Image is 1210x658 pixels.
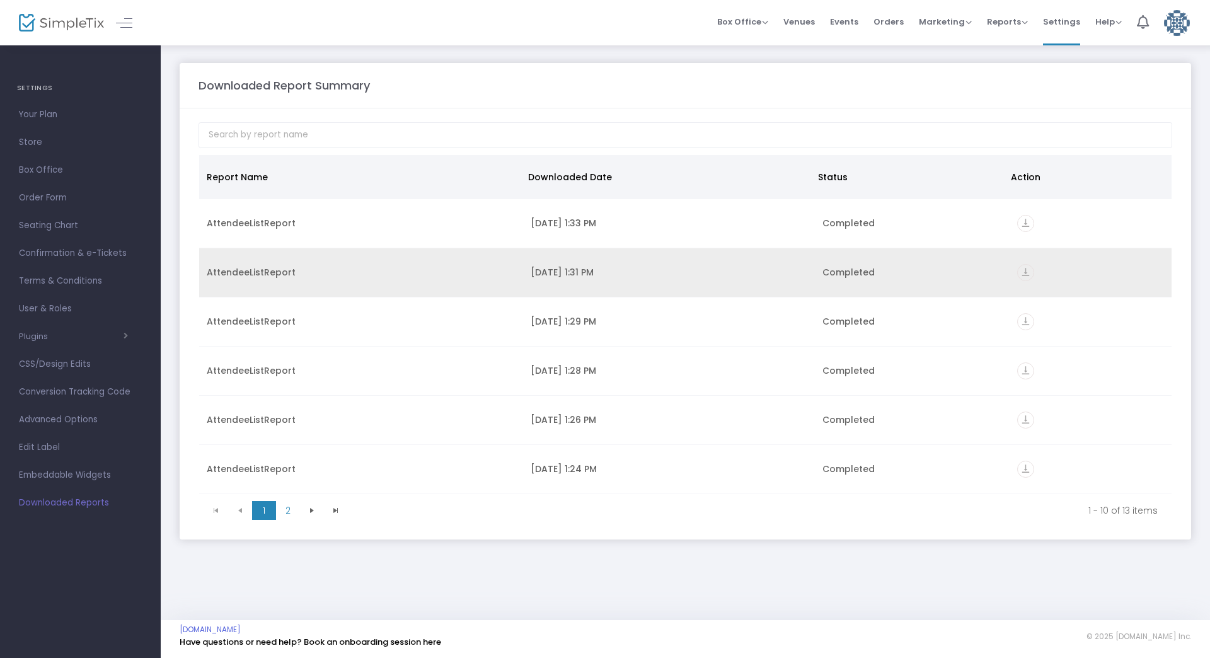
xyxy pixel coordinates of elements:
i: vertical_align_bottom [1017,215,1034,232]
a: vertical_align_bottom [1017,317,1034,330]
th: Status [810,155,1003,199]
div: https://go.SimpleTix.com/nbpz6 [1017,461,1164,478]
kendo-pager-info: 1 - 10 of 13 items [357,504,1158,517]
div: Completed [822,364,1002,377]
div: Completed [822,217,1002,229]
input: Search by report name [199,122,1172,148]
span: Box Office [717,16,768,28]
span: Venues [783,6,815,38]
a: vertical_align_bottom [1017,366,1034,379]
div: 10/14/2025 1:31 PM [531,266,807,279]
div: https://go.SimpleTix.com/htx32 [1017,362,1164,379]
div: 10/14/2025 1:33 PM [531,217,807,229]
div: AttendeeListReport [207,463,516,475]
span: Marketing [919,16,972,28]
span: Go to the next page [307,505,317,516]
span: Edit Label [19,439,142,456]
div: https://go.SimpleTix.com/1f5uz [1017,412,1164,429]
th: Action [1003,155,1164,199]
div: 10/14/2025 1:29 PM [531,315,807,328]
a: vertical_align_bottom [1017,219,1034,231]
span: Events [830,6,858,38]
span: Go to the last page [331,505,341,516]
div: 10/14/2025 1:26 PM [531,413,807,426]
span: Confirmation & e-Tickets [19,245,142,262]
span: CSS/Design Edits [19,356,142,372]
i: vertical_align_bottom [1017,264,1034,281]
a: [DOMAIN_NAME] [180,625,241,635]
th: Report Name [199,155,521,199]
h4: SETTINGS [17,76,144,101]
div: https://go.SimpleTix.com/xogm9 [1017,215,1164,232]
a: Have questions or need help? Book an onboarding session here [180,636,441,648]
button: Plugins [19,332,128,342]
i: vertical_align_bottom [1017,362,1034,379]
i: vertical_align_bottom [1017,461,1034,478]
a: vertical_align_bottom [1017,465,1034,477]
div: Completed [822,266,1002,279]
i: vertical_align_bottom [1017,313,1034,330]
span: Settings [1043,6,1080,38]
span: Orders [873,6,904,38]
div: Data table [199,155,1172,495]
div: AttendeeListReport [207,266,516,279]
div: 10/14/2025 1:24 PM [531,463,807,475]
span: Downloaded Reports [19,495,142,511]
span: User & Roles [19,301,142,317]
span: Box Office [19,162,142,178]
div: Completed [822,463,1002,475]
div: https://go.SimpleTix.com/9ex95 [1017,313,1164,330]
th: Downloaded Date [521,155,810,199]
span: Order Form [19,190,142,206]
span: Your Plan [19,107,142,123]
span: Page 1 [252,501,276,520]
a: vertical_align_bottom [1017,268,1034,280]
span: Go to the last page [324,501,348,520]
span: Advanced Options [19,412,142,428]
span: Store [19,134,142,151]
span: Go to the next page [300,501,324,520]
div: AttendeeListReport [207,364,516,377]
span: Seating Chart [19,217,142,234]
span: Embeddable Widgets [19,467,142,483]
div: AttendeeListReport [207,217,516,229]
span: Help [1095,16,1122,28]
div: https://go.SimpleTix.com/l021x [1017,264,1164,281]
span: Conversion Tracking Code [19,384,142,400]
i: vertical_align_bottom [1017,412,1034,429]
div: 10/14/2025 1:28 PM [531,364,807,377]
span: Reports [987,16,1028,28]
span: Terms & Conditions [19,273,142,289]
a: vertical_align_bottom [1017,415,1034,428]
div: Completed [822,413,1002,426]
div: AttendeeListReport [207,413,516,426]
span: © 2025 [DOMAIN_NAME] Inc. [1086,632,1191,642]
span: Page 2 [276,501,300,520]
div: AttendeeListReport [207,315,516,328]
m-panel-title: Downloaded Report Summary [199,77,370,94]
div: Completed [822,315,1002,328]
